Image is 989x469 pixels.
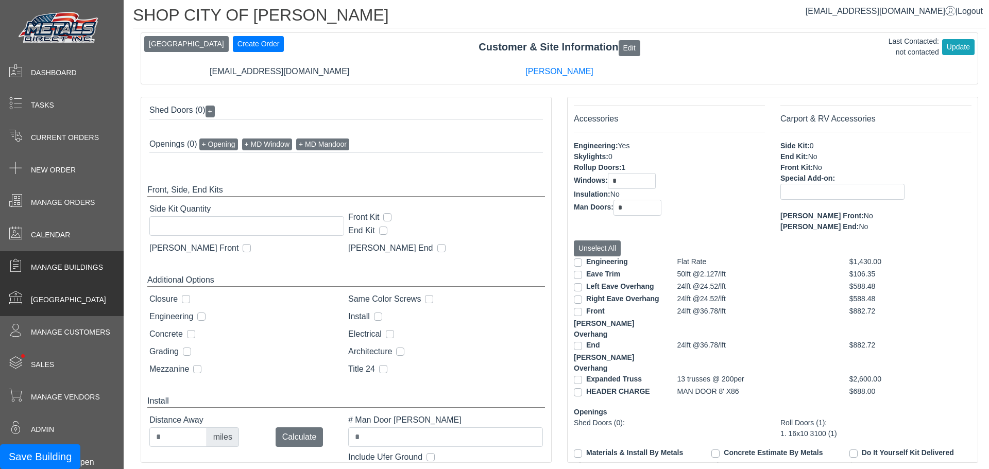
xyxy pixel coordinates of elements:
button: + Opening [199,138,238,150]
span: Special Add-on: [780,174,835,182]
span: No [808,152,817,161]
span: End Kit: [780,152,808,161]
a: [PERSON_NAME] [525,67,593,76]
div: Openings [574,407,971,418]
div: Expanded Truss [566,374,670,386]
div: Eave Trim [566,269,670,281]
div: $588.48 [842,293,945,306]
span: Tasks [31,100,54,111]
span: Logout [958,7,983,15]
label: Install [348,310,370,323]
span: No [813,163,822,171]
span: Front Kit: [780,163,813,171]
div: $882.72 [842,340,945,374]
label: # Man Door [PERSON_NAME] [348,414,543,426]
div: Front, Side, End Kits [147,184,545,197]
label: Include Ufer Ground [348,451,422,463]
button: [GEOGRAPHIC_DATA] [144,36,229,52]
button: + MD Window [242,138,293,150]
label: Title 24 [348,363,375,375]
div: 24lft @24.52/lft [670,281,842,293]
button: Update [942,39,975,55]
span: Skylights: [574,152,608,161]
div: HEADER CHARGE [566,386,670,398]
div: $1,430.00 [842,256,945,269]
div: Last Contacted: not contacted [889,36,939,58]
div: $2,600.00 [842,374,945,386]
div: $688.00 [842,386,945,398]
label: Same Color Screws [348,293,421,305]
button: Edit [619,40,640,56]
label: Electrical [348,328,382,340]
div: $106.35 [842,269,945,281]
div: miles [207,427,239,447]
div: $882.72 [842,306,945,340]
label: Mezzanine [149,363,189,375]
span: Man Doors: [574,203,613,211]
img: Metals Direct Inc Logo [15,9,103,47]
div: Flat Rate [670,256,842,269]
div: 13 trusses @ 200per [670,374,842,386]
button: + MD Mandoor [296,138,349,150]
h6: Carport & RV Accessories [780,114,971,124]
span: Manage Vendors [31,392,100,403]
span: Dashboard [31,67,77,78]
div: Do It Yourself Kit Delivered [849,447,971,460]
span: Sales [31,359,54,370]
span: Manage Customers [31,327,110,338]
div: End [PERSON_NAME] Overhang [566,340,670,374]
div: $588.48 [842,281,945,293]
span: Admin [31,424,54,435]
div: 24lft @36.78/lft [670,306,842,340]
div: Customer & Site Information [141,39,978,56]
span: 0 [810,142,814,150]
span: Rollup Doors: [574,163,622,171]
span: Insulation: [574,190,610,198]
span: Engineering: [574,142,618,150]
span: Windows: [574,176,608,184]
label: Concrete [149,328,183,340]
div: 24lft @36.78/lft [670,340,842,374]
div: Shed Doors (0) [149,101,543,120]
label: End Kit [348,224,375,237]
span: [PERSON_NAME] Front: [780,212,864,220]
div: Engineering [566,256,670,269]
label: [PERSON_NAME] Front [149,242,238,254]
span: Manage Buildings [31,262,103,273]
label: Grading [149,345,179,358]
div: 24lft @24.52/lft [670,293,842,306]
div: Front [PERSON_NAME] Overhang [566,306,670,340]
div: Install [147,395,545,408]
label: Front Kit [348,211,379,223]
button: Create Order [233,36,284,52]
h1: SHOP CITY OF [PERSON_NAME] [133,5,986,28]
span: No [864,212,873,220]
div: | [806,5,983,18]
label: Closure [149,293,178,305]
span: No [859,222,868,231]
span: New Order [31,165,76,176]
span: [GEOGRAPHIC_DATA] [31,294,106,305]
div: 1. 16x10 3100 (1) [780,428,971,439]
div: Right Eave Overhang [566,293,670,306]
button: Calculate [276,427,323,447]
div: 50lft @2.127/lft [670,269,842,281]
span: • [10,339,36,373]
span: Current Orders [31,132,99,143]
button: Unselect All [574,240,621,256]
a: [EMAIL_ADDRESS][DOMAIN_NAME] [806,7,956,15]
button: + [206,106,215,117]
div: Shed Doors (0): [574,418,765,428]
span: [PERSON_NAME] End: [780,222,859,231]
label: Architecture [348,345,392,358]
div: Left Eave Overhang [566,281,670,293]
label: Distance Away [149,414,239,426]
h6: Accessories [574,114,765,124]
div: Additional Options [147,274,545,287]
label: Engineering [149,310,193,323]
div: Openings (0) [149,136,543,153]
label: [PERSON_NAME] End [348,242,433,254]
div: Roll Doors (1): [780,418,971,428]
span: Side Kit: [780,142,810,150]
